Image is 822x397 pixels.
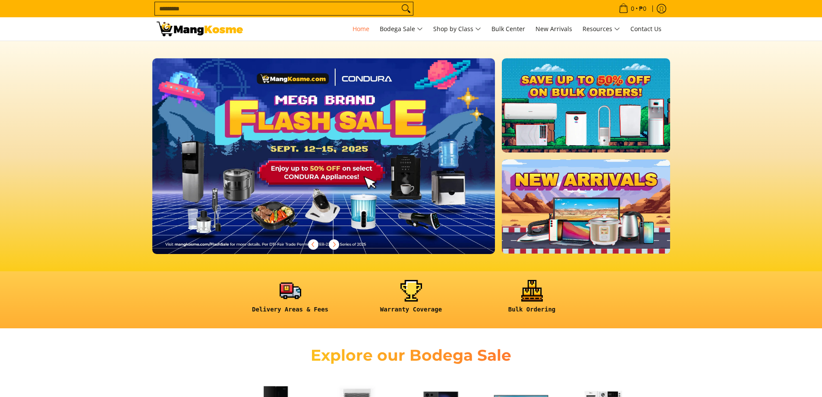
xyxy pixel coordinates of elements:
a: <h6><strong>Warranty Coverage</strong></h6> [355,280,467,320]
a: New Arrivals [531,17,576,41]
span: Shop by Class [433,24,481,35]
span: New Arrivals [535,25,572,33]
a: Home [348,17,374,41]
nav: Main Menu [252,17,666,41]
button: Previous [304,235,323,254]
span: 0 [630,6,636,12]
a: <h6><strong>Delivery Areas & Fees</strong></h6> [234,280,346,320]
a: Bulk Center [487,17,529,41]
a: Shop by Class [429,17,485,41]
img: Mang Kosme: Your Home Appliances Warehouse Sale Partner! [157,22,243,36]
span: Contact Us [630,25,661,33]
span: Home [353,25,369,33]
img: Desktop homepage 29339654 2507 42fb b9ff a0650d39e9ed [152,58,495,254]
button: Search [399,2,413,15]
button: Next [324,235,343,254]
a: Contact Us [626,17,666,41]
span: • [616,4,649,13]
span: ₱0 [638,6,648,12]
h2: Explore our Bodega Sale [286,346,536,365]
span: Bulk Center [491,25,525,33]
a: Resources [578,17,624,41]
span: Resources [583,24,620,35]
a: <h6><strong>Bulk Ordering</strong></h6> [476,280,588,320]
span: Bodega Sale [380,24,423,35]
a: Bodega Sale [375,17,427,41]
